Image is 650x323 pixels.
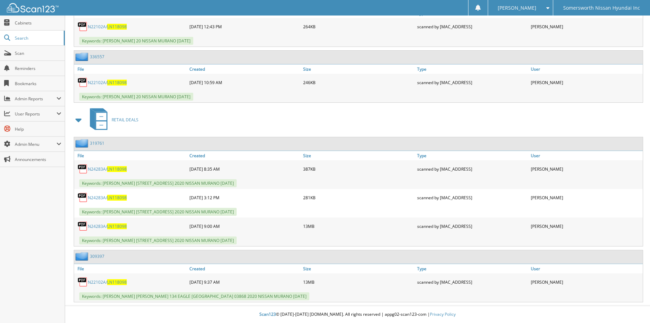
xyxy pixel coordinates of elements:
[88,223,127,229] a: N24283A/LN118098
[415,191,529,204] div: scanned by [MAC_ADDRESS]
[415,219,529,233] div: scanned by [MAC_ADDRESS]
[415,162,529,176] div: scanned by [MAC_ADDRESS]
[563,6,640,10] span: Somersworth Nissan Hyundai Inc
[107,195,127,201] span: LN118098
[88,24,127,30] a: N22102A/LN118098
[188,191,301,204] div: [DATE] 3:12 PM
[529,264,643,273] a: User
[188,64,301,74] a: Created
[188,20,301,33] div: [DATE] 12:43 PM
[78,277,88,287] img: PDF.png
[301,151,415,160] a: Size
[529,219,643,233] div: [PERSON_NAME]
[529,191,643,204] div: [PERSON_NAME]
[259,311,276,317] span: Scan123
[107,279,127,285] span: LN118098
[88,195,127,201] a: N24283A/LN118098
[415,264,529,273] a: Type
[75,139,90,148] img: folder2.png
[529,20,643,33] div: [PERSON_NAME]
[188,75,301,89] div: [DATE] 10:59 AM
[301,20,415,33] div: 264KB
[301,275,415,289] div: 13MB
[529,75,643,89] div: [PERSON_NAME]
[107,24,127,30] span: LN118098
[90,253,104,259] a: 309397
[78,192,88,203] img: PDF.png
[15,126,61,132] span: Help
[15,157,61,162] span: Announcements
[75,52,90,61] img: folder2.png
[74,64,188,74] a: File
[88,166,127,172] a: N24283A/LN118098
[112,117,138,123] span: RETAIL DEALS
[415,64,529,74] a: Type
[15,111,56,117] span: User Reports
[188,151,301,160] a: Created
[88,80,127,85] a: N22102A/LN118098
[188,275,301,289] div: [DATE] 9:37 AM
[7,3,59,12] img: scan123-logo-white.svg
[90,54,104,60] a: 336557
[301,64,415,74] a: Size
[301,162,415,176] div: 387KB
[86,106,138,133] a: RETAIL DEALS
[107,166,127,172] span: LN118098
[107,223,127,229] span: LN118098
[79,208,237,216] span: Keywords: [PERSON_NAME] [STREET_ADDRESS] 2020 NISSAN MURANO [DATE]
[301,191,415,204] div: 281KB
[79,179,237,187] span: Keywords: [PERSON_NAME] [STREET_ADDRESS] 2020 NISSAN MURANO [DATE]
[188,162,301,176] div: [DATE] 8:35 AM
[15,65,61,71] span: Reminders
[301,75,415,89] div: 246KB
[415,151,529,160] a: Type
[529,151,643,160] a: User
[415,20,529,33] div: scanned by [MAC_ADDRESS]
[415,275,529,289] div: scanned by [MAC_ADDRESS]
[78,77,88,88] img: PDF.png
[415,75,529,89] div: scanned by [MAC_ADDRESS]
[529,162,643,176] div: [PERSON_NAME]
[15,81,61,87] span: Bookmarks
[188,264,301,273] a: Created
[78,164,88,174] img: PDF.png
[79,236,237,244] span: Keywords: [PERSON_NAME] [STREET_ADDRESS] 2020 NISSAN MURANO [DATE]
[498,6,536,10] span: [PERSON_NAME]
[15,141,56,147] span: Admin Menu
[188,219,301,233] div: [DATE] 9:00 AM
[15,96,56,102] span: Admin Reports
[79,93,193,101] span: Keywords: [PERSON_NAME] 20 NISSAN MURANO [DATE]
[74,151,188,160] a: File
[301,219,415,233] div: 13MB
[88,279,127,285] a: N22102A/LN118098
[78,21,88,32] img: PDF.png
[616,290,650,323] iframe: Chat Widget
[79,37,193,45] span: Keywords: [PERSON_NAME] 20 NISSAN MURANO [DATE]
[529,275,643,289] div: [PERSON_NAME]
[15,35,60,41] span: Search
[301,264,415,273] a: Size
[15,50,61,56] span: Scan
[79,292,309,300] span: Keywords: [PERSON_NAME] [PERSON_NAME] 134 EAGLE [GEOGRAPHIC_DATA] 03868 2020 NISSAN MURANO [DATE]
[529,64,643,74] a: User
[65,306,650,323] div: © [DATE]-[DATE] [DOMAIN_NAME]. All rights reserved | appg02-scan123-com |
[90,140,104,146] a: 319761
[74,264,188,273] a: File
[78,221,88,231] img: PDF.png
[75,252,90,261] img: folder2.png
[107,80,127,85] span: LN118098
[430,311,456,317] a: Privacy Policy
[15,20,61,26] span: Cabinets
